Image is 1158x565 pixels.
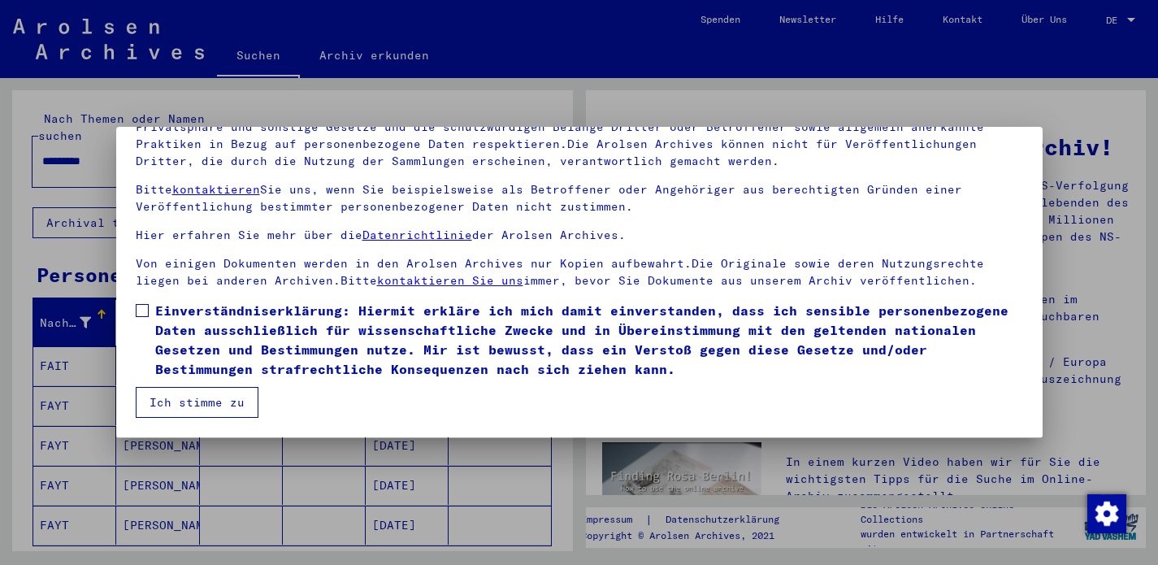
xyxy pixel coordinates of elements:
p: Bitte beachten Sie, dass dieses Portal über NS - Verfolgte sensible Daten zu identifizierten oder... [136,85,1023,170]
img: Zustimmung ändern [1087,494,1126,533]
span: Einverständniserklärung: Hiermit erkläre ich mich damit einverstanden, dass ich sensible personen... [155,301,1023,379]
a: Datenrichtlinie [362,228,472,242]
p: Hier erfahren Sie mehr über die der Arolsen Archives. [136,227,1023,244]
button: Ich stimme zu [136,387,258,418]
div: Zustimmung ändern [1086,493,1125,532]
a: kontaktieren Sie uns [377,273,523,288]
a: kontaktieren [172,182,260,197]
p: Bitte Sie uns, wenn Sie beispielsweise als Betroffener oder Angehöriger aus berechtigten Gründen ... [136,181,1023,215]
p: Von einigen Dokumenten werden in den Arolsen Archives nur Kopien aufbewahrt.Die Originale sowie d... [136,255,1023,289]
